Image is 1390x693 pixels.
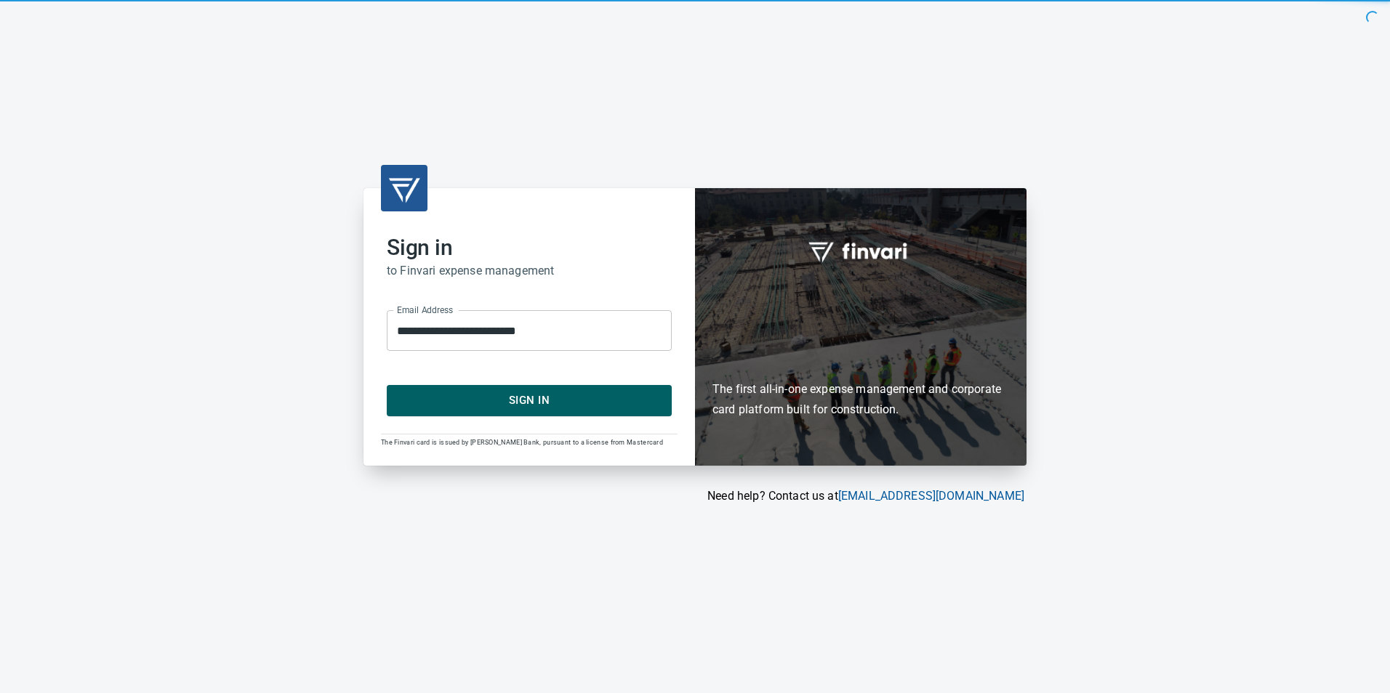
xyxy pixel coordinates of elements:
div: Finvari [695,188,1027,465]
span: The Finvari card is issued by [PERSON_NAME] Bank, pursuant to a license from Mastercard [381,439,663,446]
img: transparent_logo.png [387,171,422,206]
h2: Sign in [387,235,672,261]
p: Need help? Contact us at [363,487,1024,505]
a: [EMAIL_ADDRESS][DOMAIN_NAME] [838,489,1024,503]
button: Sign In [387,385,672,416]
h6: The first all-in-one expense management and corporate card platform built for construction. [712,295,1009,420]
h6: to Finvari expense management [387,261,672,281]
img: fullword_logo_white.png [806,234,915,267]
span: Sign In [403,391,656,410]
